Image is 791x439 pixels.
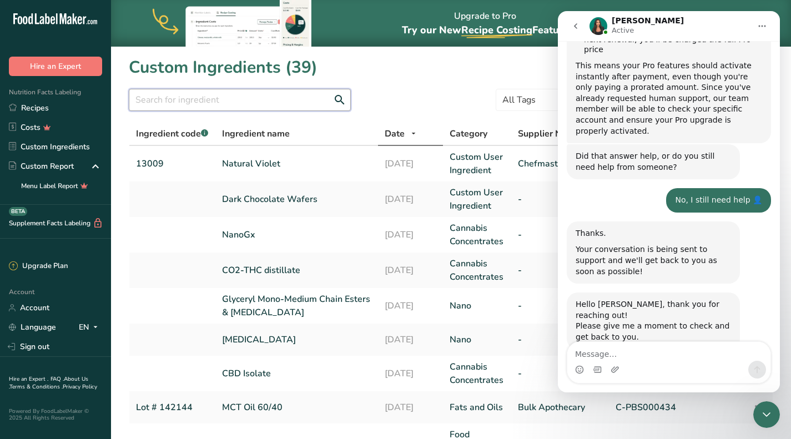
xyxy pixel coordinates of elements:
a: [DATE] [385,264,436,277]
a: Nano [450,299,504,312]
span: Supplier Name [518,127,580,140]
div: BETA [9,207,27,216]
span: Date [385,127,405,140]
iframe: To enrich screen reader interactions, please activate Accessibility in Grammarly extension settings [753,401,780,428]
a: Lot # 142144 [136,401,209,414]
a: Cannabis Concentrates [450,257,504,284]
div: Custom Report [9,160,74,172]
a: Fats and Oils [450,401,504,414]
span: Category [450,127,487,140]
a: [DATE] [385,299,436,312]
div: Upgrade to Pro [402,1,568,47]
a: CO2-THC distillate [222,264,371,277]
a: CBD Isolate [222,367,371,380]
a: Bulk Apothecary [518,401,602,414]
a: About Us . [9,375,88,391]
a: [MEDICAL_DATA] [222,333,371,346]
a: Dark Chocolate Wafers [222,193,371,206]
div: Upgrade Plan [9,261,68,272]
span: Ingredient name [222,127,290,140]
a: MCT Oil 60/40 [222,401,371,414]
a: [DATE] [385,157,436,170]
iframe: To enrich screen reader interactions, please activate Accessibility in Grammarly extension settings [558,11,780,392]
a: Chefmaster [518,157,602,170]
a: - [518,228,602,241]
button: Hire an Expert [9,57,102,76]
a: 13009 [136,157,209,170]
span: Recipe Costing [461,23,532,37]
a: [DATE] [385,367,436,380]
a: Terms & Conditions . [9,383,63,391]
a: Language [9,317,56,337]
div: Powered By FoodLabelMaker © 2025 All Rights Reserved [9,408,102,421]
div: EN [79,321,102,334]
a: FAQ . [51,375,64,383]
a: Natural Violet [222,157,371,170]
span: Try our New Feature [402,23,568,37]
a: Cannabis Concentrates [450,221,504,248]
a: - [518,333,602,346]
a: - [518,367,602,380]
a: [DATE] [385,193,436,206]
a: Hire an Expert . [9,375,48,383]
a: [DATE] [385,228,436,241]
a: - [518,299,602,312]
a: C-PBS000434 [616,401,700,414]
h1: Custom Ingredients (39) [129,55,318,80]
a: - [518,264,602,277]
a: [DATE] [385,333,436,346]
a: [DATE] [385,401,436,414]
input: Search for ingredient [129,89,351,111]
span: Ingredient code [136,128,208,140]
a: Glyceryl Mono-Medium Chain Esters & [MEDICAL_DATA] [222,292,371,319]
a: Privacy Policy [63,383,97,391]
a: Cannabis Concentrates [450,360,504,387]
a: NanoGx [222,228,371,241]
a: Custom User Ingredient [450,186,504,213]
a: Nano [450,333,504,346]
a: Custom User Ingredient [450,150,504,177]
a: - [518,193,602,206]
